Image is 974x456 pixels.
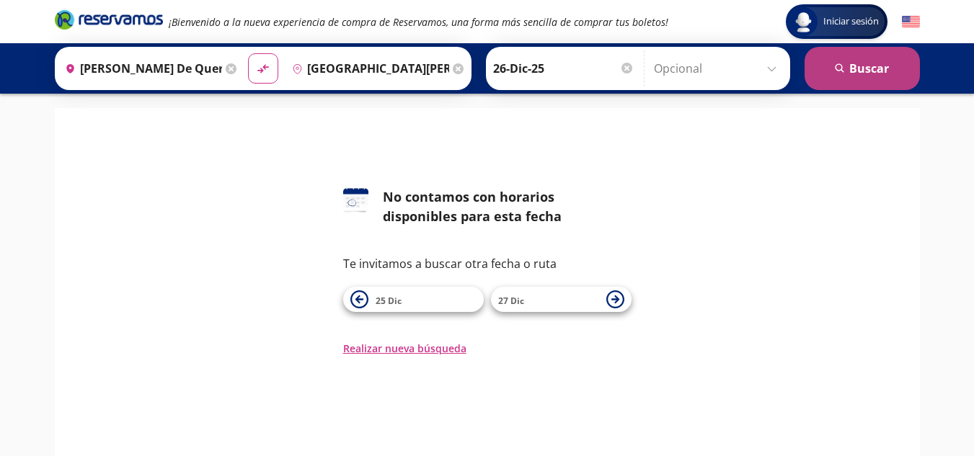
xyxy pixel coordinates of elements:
a: Brand Logo [55,9,163,35]
span: 25 Dic [376,295,402,307]
span: Iniciar sesión [818,14,885,29]
button: 27 Dic [491,287,632,312]
button: Realizar nueva búsqueda [343,341,466,356]
input: Elegir Fecha [493,50,634,86]
button: Buscar [805,47,920,90]
input: Opcional [654,50,783,86]
input: Buscar Destino [286,50,449,86]
em: ¡Bienvenido a la nueva experiencia de compra de Reservamos, una forma más sencilla de comprar tus... [169,15,668,29]
p: Te invitamos a buscar otra fecha o ruta [343,255,632,272]
input: Buscar Origen [59,50,222,86]
button: 25 Dic [343,287,484,312]
button: English [902,13,920,31]
i: Brand Logo [55,9,163,30]
span: 27 Dic [498,295,524,307]
div: No contamos con horarios disponibles para esta fecha [383,187,632,226]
